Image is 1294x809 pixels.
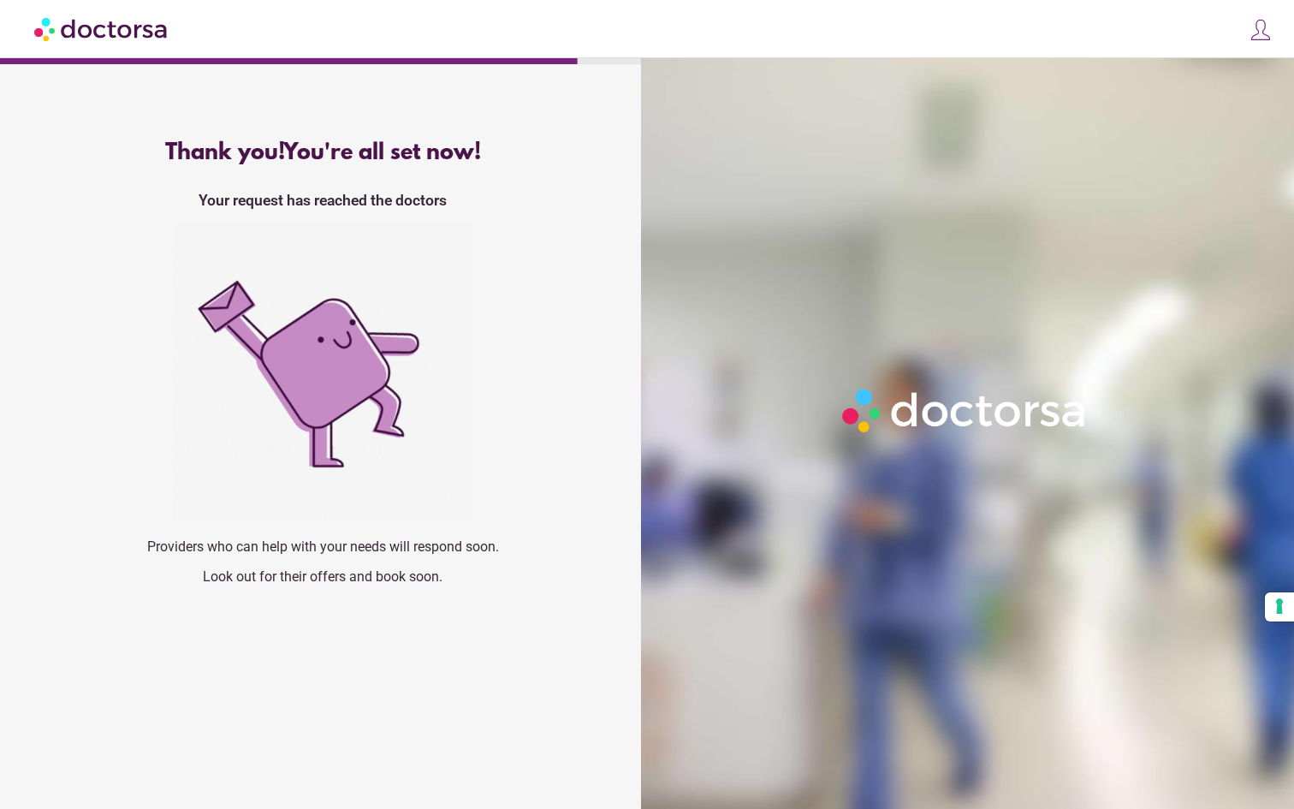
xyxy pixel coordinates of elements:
[1265,592,1294,622] button: Your consent preferences for tracking technologies
[173,222,472,521] img: success
[42,568,603,585] p: Look out for their offers and book soon.
[1249,18,1273,42] img: icons8-customer-100.png
[283,140,481,166] span: You're all set now!
[42,538,603,555] p: Providers who can help with your needs will respond soon.
[34,9,169,48] img: Doctorsa.com
[835,382,1094,439] img: Logo-Doctorsa-trans-White-partial-flat.png
[42,140,603,166] div: Thank you!
[199,192,447,209] strong: Your request has reached the doctors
